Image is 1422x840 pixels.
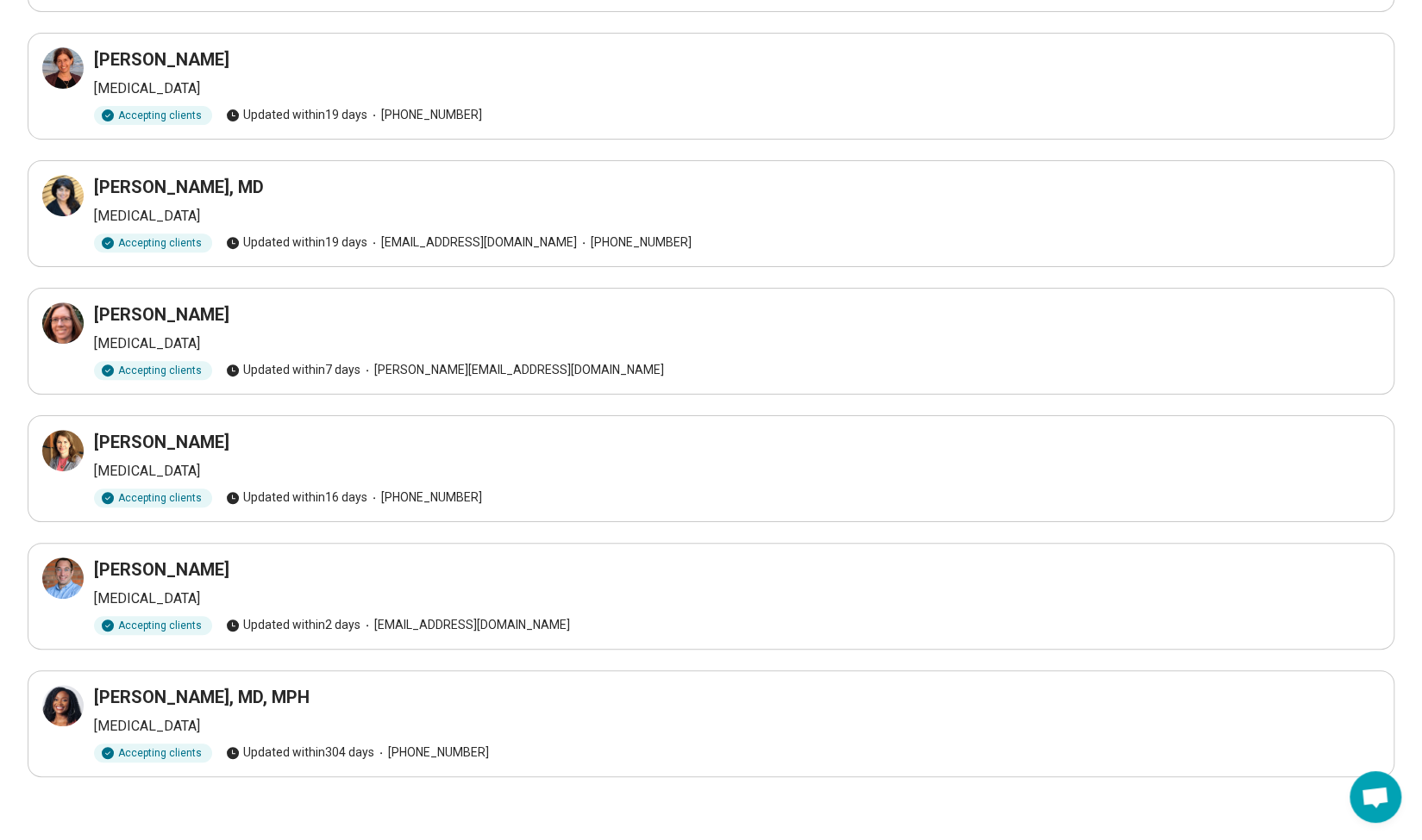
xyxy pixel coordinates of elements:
[226,233,367,252] span: Updated within 19 days
[226,744,374,762] span: Updated within 304 days
[94,302,229,327] h3: [PERSON_NAME]
[360,616,570,634] span: [EMAIL_ADDRESS][DOMAIN_NAME]
[94,78,1380,99] p: [MEDICAL_DATA]
[226,361,360,379] span: Updated within 7 days
[367,488,482,507] span: [PHONE_NUMBER]
[94,461,1380,482] p: [MEDICAL_DATA]
[1350,771,1401,823] a: Open chat
[94,233,212,252] div: Accepting clients
[94,685,310,709] h3: [PERSON_NAME], MD, MPH
[226,616,360,634] span: Updated within 2 days
[94,557,229,582] h3: [PERSON_NAME]
[94,361,212,380] div: Accepting clients
[374,744,489,762] span: [PHONE_NUMBER]
[226,488,367,507] span: Updated within 16 days
[367,106,482,124] span: [PHONE_NUMBER]
[360,361,664,379] span: [PERSON_NAME][EMAIL_ADDRESS][DOMAIN_NAME]
[94,206,1380,227] p: [MEDICAL_DATA]
[94,333,1380,354] p: [MEDICAL_DATA]
[94,488,212,507] div: Accepting clients
[94,175,264,199] h3: [PERSON_NAME], MD
[94,616,212,635] div: Accepting clients
[94,106,212,125] div: Accepting clients
[94,744,212,762] div: Accepting clients
[94,588,1380,609] p: [MEDICAL_DATA]
[367,233,577,252] span: [EMAIL_ADDRESS][DOMAIN_NAME]
[226,106,367,124] span: Updated within 19 days
[577,233,692,252] span: [PHONE_NUMBER]
[94,716,1380,737] p: [MEDICAL_DATA]
[94,430,229,454] h3: [PERSON_NAME]
[94,47,229,72] h3: [PERSON_NAME]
